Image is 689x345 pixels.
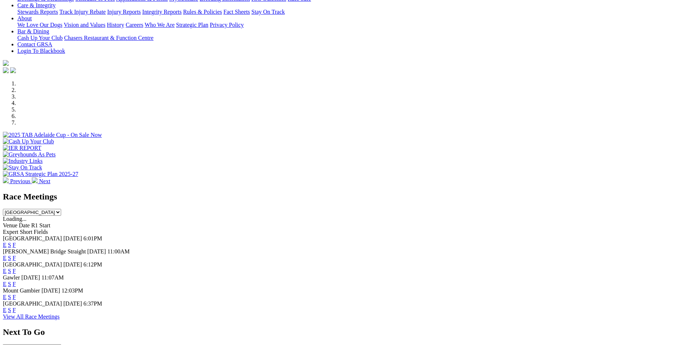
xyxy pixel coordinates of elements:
[3,242,7,248] a: E
[183,9,222,15] a: Rules & Policies
[17,22,686,28] div: About
[3,138,54,145] img: Cash Up Your Club
[17,35,686,41] div: Bar & Dining
[10,67,16,73] img: twitter.svg
[32,178,50,184] a: Next
[8,255,11,261] a: S
[17,2,56,8] a: Care & Integrity
[3,192,686,202] h2: Race Meetings
[145,22,175,28] a: Who We Are
[17,48,65,54] a: Login To Blackbook
[32,177,38,183] img: chevron-right-pager-white.svg
[84,235,102,241] span: 6:01PM
[3,132,102,138] img: 2025 TAB Adelaide Cup - On Sale Now
[3,268,7,274] a: E
[176,22,208,28] a: Strategic Plan
[20,229,33,235] span: Short
[17,28,49,34] a: Bar & Dining
[63,235,82,241] span: [DATE]
[42,274,64,281] span: 11:07AM
[8,294,11,300] a: S
[84,261,102,268] span: 6:12PM
[61,287,83,294] span: 12:03PM
[17,15,32,21] a: About
[3,261,62,268] span: [GEOGRAPHIC_DATA]
[17,35,63,41] a: Cash Up Your Club
[3,177,9,183] img: chevron-left-pager-white.svg
[107,248,130,254] span: 11:00AM
[3,60,9,66] img: logo-grsa-white.png
[8,307,11,313] a: S
[17,9,58,15] a: Stewards Reports
[224,9,250,15] a: Fact Sheets
[63,261,82,268] span: [DATE]
[84,300,102,307] span: 6:37PM
[13,268,16,274] a: F
[3,255,7,261] a: E
[142,9,182,15] a: Integrity Reports
[3,281,7,287] a: E
[13,255,16,261] a: F
[17,9,686,15] div: Care & Integrity
[3,314,60,320] a: View All Race Meetings
[107,9,141,15] a: Injury Reports
[8,242,11,248] a: S
[13,307,16,313] a: F
[39,178,50,184] span: Next
[87,248,106,254] span: [DATE]
[31,222,50,228] span: R1 Start
[42,287,60,294] span: [DATE]
[59,9,106,15] a: Track Injury Rebate
[3,178,32,184] a: Previous
[107,22,124,28] a: History
[3,307,7,313] a: E
[13,294,16,300] a: F
[13,281,16,287] a: F
[3,235,62,241] span: [GEOGRAPHIC_DATA]
[210,22,244,28] a: Privacy Policy
[19,222,30,228] span: Date
[3,164,42,171] img: Stay On Track
[17,41,52,47] a: Contact GRSA
[3,145,41,151] img: IER REPORT
[251,9,285,15] a: Stay On Track
[3,274,20,281] span: Gawler
[17,22,62,28] a: We Love Our Dogs
[3,151,56,158] img: Greyhounds As Pets
[13,242,16,248] a: F
[8,281,11,287] a: S
[34,229,48,235] span: Fields
[3,158,43,164] img: Industry Links
[21,274,40,281] span: [DATE]
[3,327,686,337] h2: Next To Go
[3,229,18,235] span: Expert
[64,35,153,41] a: Chasers Restaurant & Function Centre
[10,178,30,184] span: Previous
[3,248,86,254] span: [PERSON_NAME] Bridge Straight
[126,22,143,28] a: Careers
[3,216,26,222] span: Loading...
[3,67,9,73] img: facebook.svg
[63,300,82,307] span: [DATE]
[8,268,11,274] a: S
[3,222,17,228] span: Venue
[64,22,105,28] a: Vision and Values
[3,294,7,300] a: E
[3,300,62,307] span: [GEOGRAPHIC_DATA]
[3,287,40,294] span: Mount Gambier
[3,171,78,177] img: GRSA Strategic Plan 2025-27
